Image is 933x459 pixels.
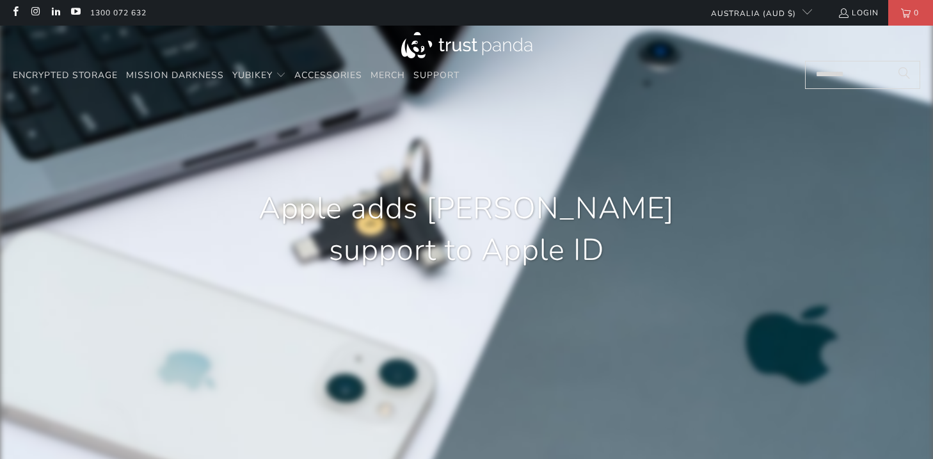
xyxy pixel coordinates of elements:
span: Encrypted Storage [13,69,118,81]
a: Trust Panda Australia on LinkedIn [50,8,61,18]
button: Search [888,61,920,89]
span: YubiKey [232,69,273,81]
a: Encrypted Storage [13,61,118,91]
h1: Apple adds [PERSON_NAME] support to Apple ID [255,188,678,272]
img: Trust Panda Australia [401,32,532,58]
span: Accessories [294,69,362,81]
span: Merch [371,69,405,81]
span: Mission Darkness [126,69,224,81]
a: Merch [371,61,405,91]
span: Support [413,69,459,81]
nav: Translation missing: en.navigation.header.main_nav [13,61,459,91]
a: Accessories [294,61,362,91]
a: Trust Panda Australia on Instagram [29,8,40,18]
a: Trust Panda Australia on YouTube [70,8,81,18]
a: 1300 072 632 [90,6,147,20]
a: Login [838,6,879,20]
a: Mission Darkness [126,61,224,91]
a: Trust Panda Australia on Facebook [10,8,20,18]
a: Support [413,61,459,91]
input: Search... [805,61,920,89]
summary: YubiKey [232,61,286,91]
